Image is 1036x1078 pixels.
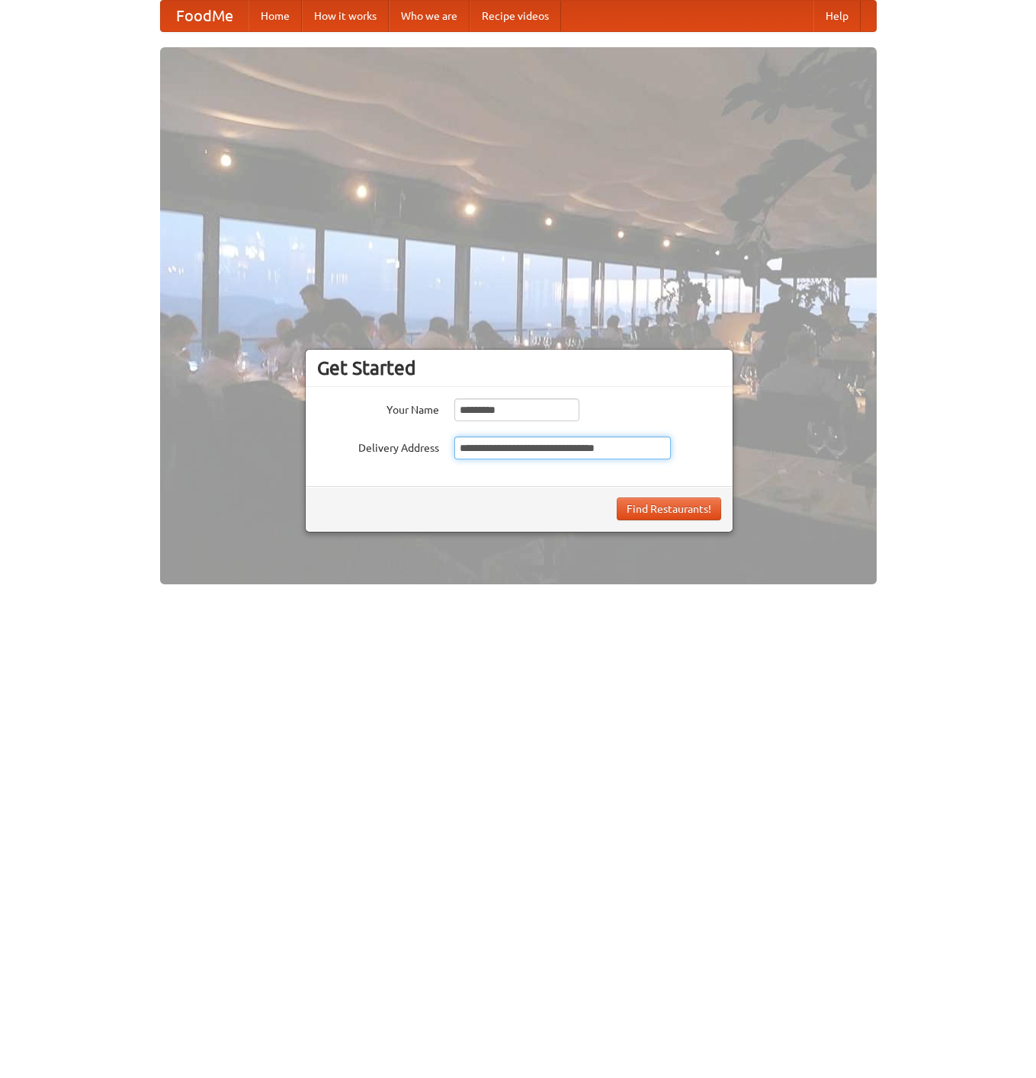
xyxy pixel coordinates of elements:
a: Recipe videos [470,1,561,31]
a: Help [813,1,861,31]
h3: Get Started [317,357,721,379]
a: FoodMe [161,1,249,31]
button: Find Restaurants! [617,497,721,520]
a: Who we are [389,1,470,31]
a: Home [249,1,302,31]
a: How it works [302,1,389,31]
label: Your Name [317,398,439,417]
label: Delivery Address [317,437,439,456]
